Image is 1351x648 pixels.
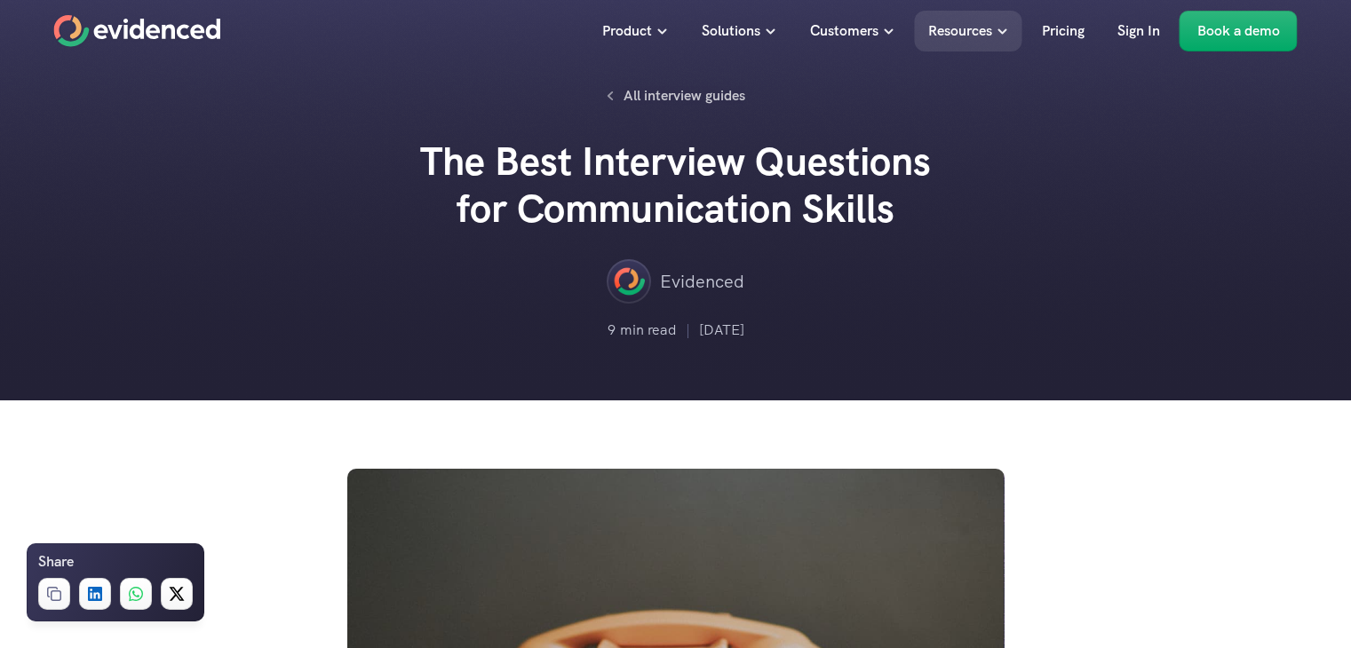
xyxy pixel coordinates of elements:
a: Book a demo [1180,11,1298,51]
h6: Share [38,550,74,573]
p: Evidenced [660,267,744,296]
p: | [686,319,690,342]
p: [DATE] [699,319,744,342]
p: Pricing [1042,20,1085,43]
p: 9 [608,319,616,342]
p: Product [602,20,652,43]
p: Resources [928,20,992,43]
img: "" [607,259,651,304]
p: Customers [810,20,878,43]
a: Home [54,15,221,47]
p: Sign In [1117,20,1160,43]
p: All interview guides [624,84,745,107]
a: Pricing [1029,11,1098,51]
p: min read [620,319,677,342]
h2: The Best Interview Questions for Communication Skills [409,138,942,233]
p: Solutions [702,20,760,43]
a: All interview guides [597,80,755,112]
p: Book a demo [1197,20,1280,43]
a: Sign In [1104,11,1173,51]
